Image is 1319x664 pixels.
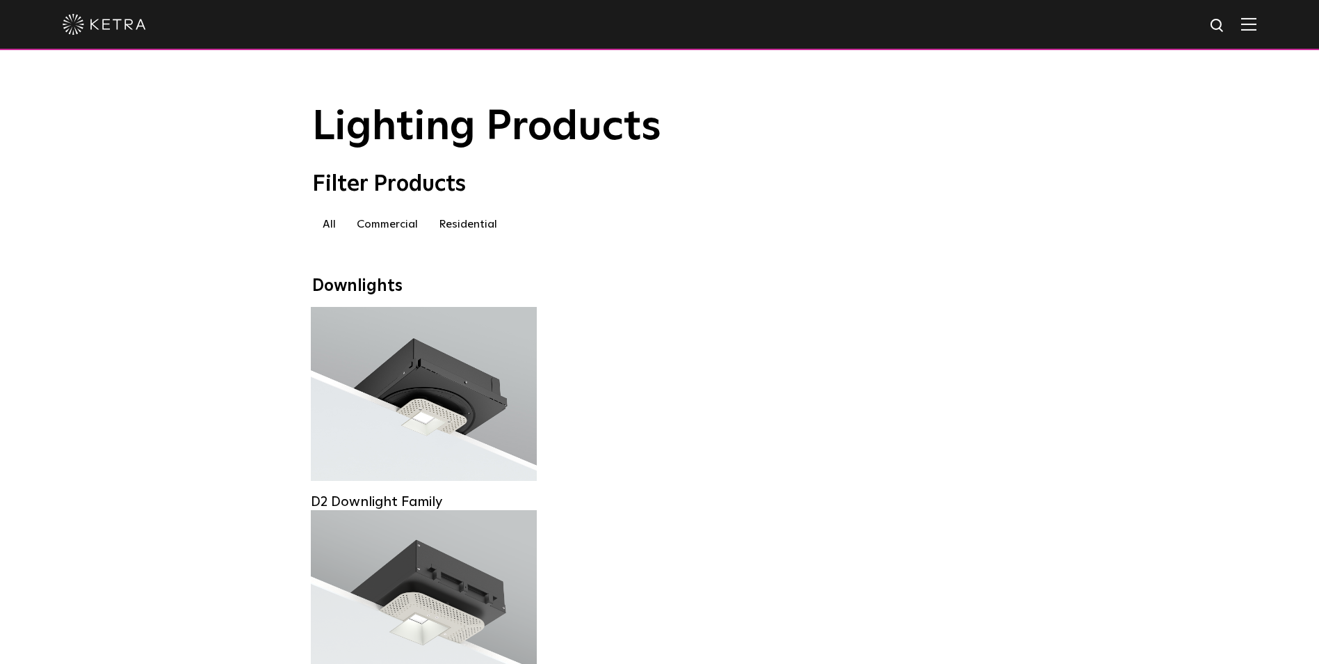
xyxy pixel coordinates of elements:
[311,307,537,489] a: D2 Downlight Family Lumen Output:1200Colors:White / Black / Gloss Black / Silver / Bronze / Silve...
[312,171,1008,198] div: Filter Products
[311,493,537,510] div: D2 Downlight Family
[346,212,428,237] label: Commercial
[428,212,508,237] label: Residential
[63,14,146,35] img: ketra-logo-2019-white
[312,106,661,148] span: Lighting Products
[312,212,346,237] label: All
[1209,17,1227,35] img: search icon
[1241,17,1256,31] img: Hamburger%20Nav.svg
[312,276,1008,297] div: Downlights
